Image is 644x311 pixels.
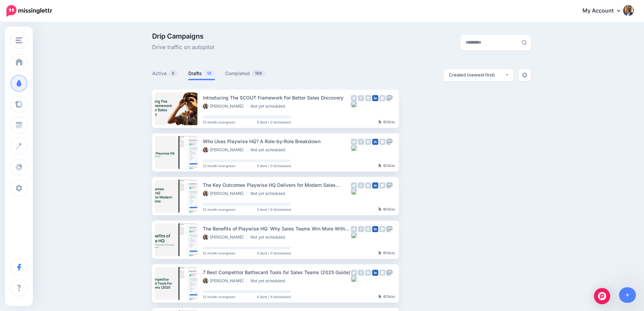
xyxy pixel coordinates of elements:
[251,191,288,196] li: Not yet scheduled
[252,70,265,76] span: 199
[383,294,386,298] b: 0
[358,270,364,276] img: facebook-grey-square.png
[257,208,291,211] span: 0 Sent / 9 Scheduled
[203,251,235,255] span: 12 month evergreen
[351,101,357,107] img: bluesky-grey-square.png
[351,188,357,195] img: bluesky-grey-square.png
[379,226,385,232] img: google_business-grey-square.png
[379,251,395,255] div: Clicks
[379,207,395,212] div: Clicks
[386,182,392,188] img: mastodon-grey-square.png
[188,69,215,77] a: Drafts13
[203,208,235,211] span: 12 month evergreen
[203,104,247,109] li: [PERSON_NAME]
[203,120,235,124] span: 12 month evergreen
[203,164,235,168] span: 12 month evergreen
[257,251,291,255] span: 0 Sent / 0 Scheduled
[203,278,247,284] li: [PERSON_NAME]
[386,95,392,101] img: mastodon-grey-square.png
[379,251,382,255] img: pointer-grey-darker.png
[203,181,351,189] div: The Key Outcomes Playwise HQ Delivers for Modern Sales Teams
[152,69,178,77] a: Active6
[383,251,386,255] b: 0
[522,40,527,45] img: search-grey-6.png
[379,163,382,168] img: pointer-grey-darker.png
[358,226,364,232] img: facebook-grey-square.png
[152,33,214,40] span: Drip Campaigns
[372,95,378,101] img: linkedin-square.png
[365,95,371,101] img: instagram-grey-square.png
[257,164,291,168] span: 0 Sent / 0 Scheduled
[379,294,382,298] img: pointer-grey-darker.png
[576,3,634,19] a: My Account
[379,95,385,101] img: google_business-grey-square.png
[351,270,357,276] img: twitter-grey-square.png
[257,120,291,124] span: 0 Sent / 0 Scheduled
[372,270,378,276] img: linkedin-square.png
[383,120,386,124] b: 0
[203,191,247,196] li: [PERSON_NAME]
[365,182,371,188] img: instagram-grey-square.png
[203,295,235,298] span: 12 month evergreen
[251,104,288,109] li: Not yet scheduled
[358,139,364,145] img: facebook-grey-square.png
[152,43,214,52] span: Drive traffic on autopilot
[351,95,357,101] img: twitter-grey-square.png
[203,268,351,276] div: 7 Best Competitor Battlecard Tools for Sales Teams (2025 Guide)
[386,226,392,232] img: mastodon-grey-square.png
[449,72,505,78] div: Created (newest first)
[383,163,386,168] b: 0
[379,182,385,188] img: google_business-grey-square.png
[251,278,288,284] li: Not yet scheduled
[372,226,378,232] img: linkedin-square.png
[522,72,527,78] img: settings-grey.png
[203,235,247,240] li: [PERSON_NAME]
[203,137,351,145] div: Who Uses Playwise HQ? A Role-by-Role Breakdown
[203,94,351,102] div: Introducing The SCOUT Framework For Better Sales Discovery
[251,235,288,240] li: Not yet scheduled
[379,164,395,168] div: Clicks
[379,270,385,276] img: google_business-grey-square.png
[351,232,357,238] img: bluesky-grey-square.png
[203,225,351,232] div: The Benefits of Playwise HQ: Why Sales Teams Win More With AI-Powered Competitive Intelligence
[204,70,215,76] span: 13
[358,182,364,188] img: facebook-grey-square.png
[386,139,392,145] img: mastodon-grey-square.png
[358,95,364,101] img: facebook-grey-square.png
[351,182,357,188] img: twitter-grey-square.png
[379,295,395,299] div: Clicks
[257,295,291,298] span: 0 Sent / 9 Scheduled
[351,276,357,282] img: bluesky-grey-square.png
[594,288,610,304] div: Open Intercom Messenger
[379,139,385,145] img: google_business-grey-square.png
[444,69,513,81] button: Created (newest first)
[16,37,22,43] img: menu.png
[351,139,357,145] img: twitter-grey-square.png
[379,120,395,124] div: Clicks
[351,226,357,232] img: twitter-grey-square.png
[225,69,266,77] a: Completed199
[203,147,247,153] li: [PERSON_NAME]
[372,182,378,188] img: linkedin-square.png
[383,207,386,211] b: 0
[379,120,382,124] img: pointer-grey-darker.png
[251,147,288,153] li: Not yet scheduled
[365,226,371,232] img: instagram-grey-square.png
[386,270,392,276] img: mastodon-grey-square.png
[372,139,378,145] img: linkedin-square.png
[365,139,371,145] img: instagram-grey-square.png
[379,207,382,211] img: pointer-grey-darker.png
[365,270,371,276] img: instagram-grey-square.png
[351,145,357,151] img: bluesky-grey-square.png
[168,70,178,76] span: 6
[6,5,52,17] img: Missinglettr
